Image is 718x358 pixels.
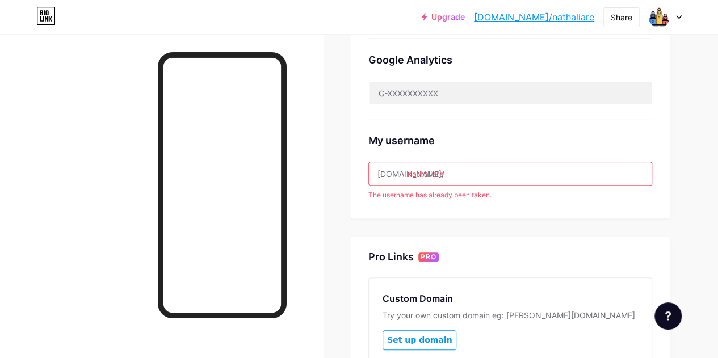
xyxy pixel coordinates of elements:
div: Pro Links [368,250,414,264]
a: [DOMAIN_NAME]/nathaliare [474,10,594,24]
div: Share [611,11,632,23]
div: Custom Domain [383,292,638,305]
div: Try your own custom domain eg: [PERSON_NAME][DOMAIN_NAME] [383,310,638,321]
input: username [369,162,652,185]
span: PRO [421,252,436,262]
div: The username has already been taken. [368,190,652,200]
button: Set up domain [383,330,456,350]
img: Nathalia Barrera [648,6,670,28]
input: G-XXXXXXXXXX [369,82,652,104]
div: My username [368,133,652,148]
div: Google Analytics [368,52,652,68]
span: Set up domain [387,335,452,345]
div: [DOMAIN_NAME]/ [377,168,444,180]
a: Upgrade [422,12,465,22]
